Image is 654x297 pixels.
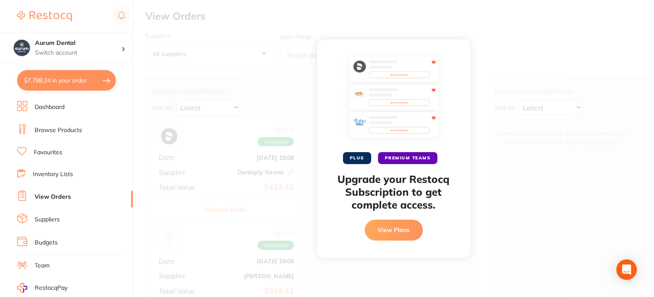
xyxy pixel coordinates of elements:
h2: Upgrade your Restocq Subscription to get complete access. [334,173,454,211]
span: PLUS [343,152,371,164]
button: $7,798.24 in your order [17,70,116,91]
h4: Aurum Dental [35,39,121,47]
a: Dashboard [35,103,65,112]
a: Suppliers [35,215,60,224]
span: PREMIUM TEAMS [378,152,438,164]
a: Inventory Lists [33,170,73,179]
p: Switch account [35,49,121,57]
div: Open Intercom Messenger [616,259,637,280]
a: Budgets [35,238,58,247]
a: RestocqPay [17,283,67,293]
a: Team [35,262,50,270]
img: favourites-preview.svg [349,56,439,142]
img: RestocqPay [17,283,27,293]
span: RestocqPay [35,284,67,292]
img: Aurum Dental [13,39,30,56]
a: Favourites [34,148,62,157]
button: View Plans [365,220,423,240]
img: Restocq Logo [17,11,72,21]
a: Browse Products [35,126,82,135]
a: Restocq Logo [17,6,72,26]
a: View Orders [35,193,71,201]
